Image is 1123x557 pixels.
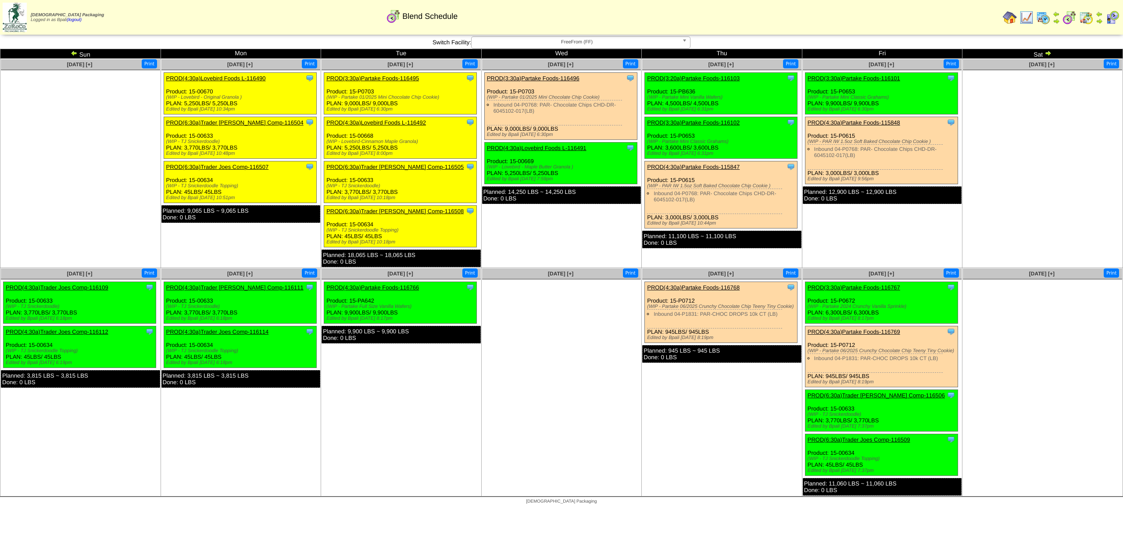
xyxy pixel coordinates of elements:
[388,61,413,68] span: [DATE] [+]
[647,164,740,170] a: PROD(4:30a)Partake Foods-115847
[326,228,476,233] div: (WIP - TJ Snickerdoodle Topping)
[947,118,955,127] img: Tooltip
[1029,271,1055,277] a: [DATE] [+]
[787,74,795,82] img: Tooltip
[1105,11,1119,25] img: calendarcustomer.gif
[808,392,945,399] a: PROD(6:30a)Trader [PERSON_NAME] Comp-116506
[808,304,958,309] div: (WIP - Partake 2024 Crunchy Vanilla Sprinkle)
[1096,11,1103,18] img: arrowleft.gif
[302,59,317,68] button: Print
[947,74,955,82] img: Tooltip
[164,161,316,203] div: Product: 15-00634 PLAN: 45LBS / 45LBS
[626,74,635,82] img: Tooltip
[166,164,269,170] a: PROD(6:30a)Trader Joes Comp-116507
[305,283,314,292] img: Tooltip
[805,390,958,432] div: Product: 15-00633 PLAN: 3,770LBS / 3,770LBS
[67,18,82,22] a: (logout)
[1003,11,1017,25] img: home.gif
[814,146,937,158] a: Inbound 04-P0768: PAR- Chocolate Chips CHD-DR-6045102-017(LB)
[1062,11,1077,25] img: calendarblend.gif
[487,164,637,170] div: (WIP - Lovebird - Maple Butter Granola )
[166,75,266,82] a: PROD(4:30a)Lovebird Foods L-116490
[803,478,962,496] div: Planned: 11,060 LBS ~ 11,060 LBS Done: 0 LBS
[869,271,894,277] a: [DATE] [+]
[645,282,798,343] div: Product: 15-P0712 PLAN: 945LBS / 945LBS
[805,326,958,387] div: Product: 15-P0712 PLAN: 945LBS / 945LBS
[647,151,797,156] div: Edited by Bpali [DATE] 6:31pm
[526,499,597,504] span: [DEMOGRAPHIC_DATA] Packaging
[321,49,482,59] td: Tue
[302,268,317,278] button: Print
[166,360,316,365] div: Edited by Bpali [DATE] 6:18pm
[944,268,959,278] button: Print
[487,95,637,100] div: (WIP - Partake 01/2025 Mini Chocolate Chip Cookie)
[67,271,92,277] a: [DATE] [+]
[326,95,476,100] div: (WIP - Partake 01/2025 Mini Chocolate Chip Cookie)
[166,348,316,353] div: (WIP - TJ Snickerdoodle Topping)
[166,151,316,156] div: Edited by Bpali [DATE] 10:48pm
[326,239,476,245] div: Edited by Bpali [DATE] 10:18pm
[647,95,797,100] div: (WIP - Partake Mini Vanilla Wafers)
[808,107,958,112] div: Edited by Bpali [DATE] 6:30pm
[1044,50,1051,57] img: arrowright.gif
[305,162,314,171] img: Tooltip
[1,370,160,388] div: Planned: 3,815 LBS ~ 3,815 LBS Done: 0 LBS
[1053,18,1060,25] img: arrowright.gif
[164,326,316,368] div: Product: 15-00634 PLAN: 45LBS / 45LBS
[67,61,92,68] a: [DATE] [+]
[808,468,958,473] div: Edited by Bpali [DATE] 7:37pm
[494,102,616,114] a: Inbound 04-P0768: PAR- Chocolate Chips CHD-DR-6045102-017(LB)
[166,139,316,144] div: (WIP - TJ Snickerdoodle)
[466,207,475,215] img: Tooltip
[145,283,154,292] img: Tooltip
[647,304,797,309] div: (WIP ‐ Partake 06/2025 Crunchy Chocolate Chip Teeny Tiny Cookie)
[1079,11,1093,25] img: calendarinout.gif
[324,206,477,247] div: Product: 15-00634 PLAN: 45LBS / 45LBS
[869,61,894,68] span: [DATE] [+]
[466,162,475,171] img: Tooltip
[326,151,476,156] div: Edited by Bpali [DATE] 8:00pm
[1104,59,1119,68] button: Print
[305,327,314,336] img: Tooltip
[166,328,269,335] a: PROD(4:30a)Trader Joes Comp-116114
[647,221,797,226] div: Edited by Bpali [DATE] 10:44pm
[708,61,734,68] a: [DATE] [+]
[808,348,958,353] div: (WIP ‐ Partake 06/2025 Crunchy Chocolate Chip Teeny Tiny Cookie)
[142,59,157,68] button: Print
[548,271,573,277] a: [DATE] [+]
[783,268,798,278] button: Print
[466,74,475,82] img: Tooltip
[947,391,955,400] img: Tooltip
[654,190,776,203] a: Inbound 04-P0768: PAR- Chocolate Chips CHD-DR-6045102-017(LB)
[1029,61,1055,68] span: [DATE] [+]
[386,9,401,23] img: calendarblend.gif
[324,282,477,324] div: Product: 15-PA642 PLAN: 9,900LBS / 9,900LBS
[326,316,476,321] div: Edited by Bpali [DATE] 8:17pm
[6,304,156,309] div: (WIP - TJ Snickerdoodle)
[623,59,638,68] button: Print
[548,61,573,68] a: [DATE] [+]
[6,328,108,335] a: PROD(4:30a)Trader Joes Comp-116112
[647,139,797,144] div: (WIP - Partake Mini Classic Grahams)
[4,282,156,324] div: Product: 15-00633 PLAN: 3,770LBS / 3,770LBS
[166,316,316,321] div: Edited by Bpali [DATE] 6:18pm
[481,49,642,59] td: Wed
[227,61,253,68] a: [DATE] [+]
[787,118,795,127] img: Tooltip
[802,49,962,59] td: Fri
[647,335,797,340] div: Edited by Bpali [DATE] 8:19pm
[326,183,476,189] div: (WIP - TJ Snickerdoodle)
[1104,268,1119,278] button: Print
[6,284,108,291] a: PROD(4:30a)Trader Joes Comp-116109
[326,164,464,170] a: PROD(6:30a)Trader [PERSON_NAME] Comp-116505
[164,73,316,114] div: Product: 15-00670 PLAN: 5,250LBS / 5,250LBS
[388,271,413,277] a: [DATE] [+]
[164,282,316,324] div: Product: 15-00633 PLAN: 3,770LBS / 3,770LBS
[808,284,900,291] a: PROD(3:30a)Partake Foods-116767
[808,95,958,100] div: (WIP - Partake Mini Classic Grahams)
